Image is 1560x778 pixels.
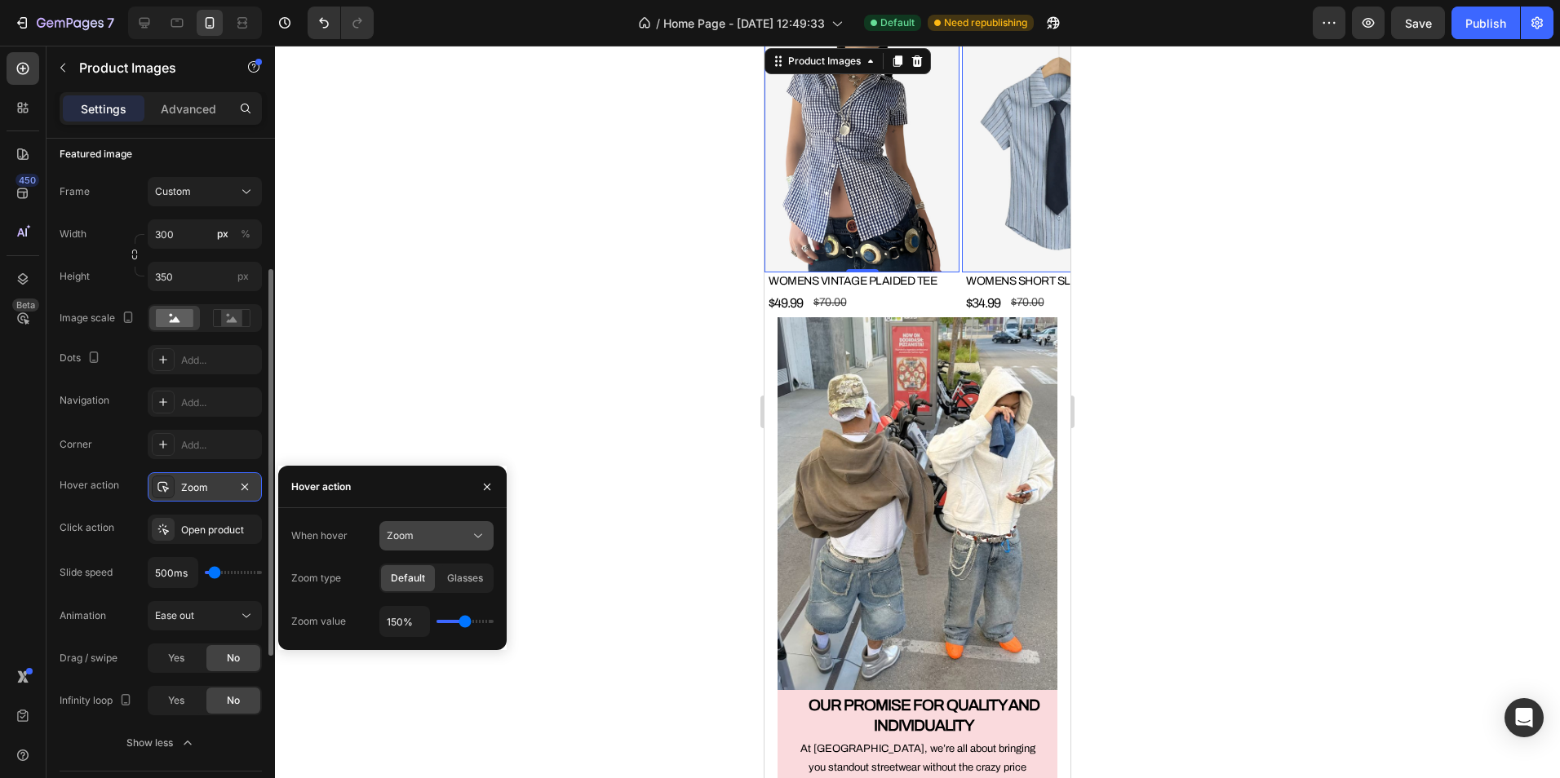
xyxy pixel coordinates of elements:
div: Featured image [60,147,132,161]
div: % [241,227,250,241]
h2: WOMENS SHORT SLEEVE WITH TIE [200,227,392,245]
button: 7 [7,7,122,39]
span: Default [880,15,915,30]
p: 7 [107,13,114,33]
span: Home Page - [DATE] 12:49:33 [663,15,825,32]
span: No [227,693,240,708]
div: Hover action [291,480,351,494]
div: Open product [181,523,258,537]
div: Open Intercom Messenger [1505,698,1544,737]
div: Publish [1465,15,1506,32]
div: Click action [60,520,114,535]
div: 450 [16,174,39,187]
span: / [656,15,660,32]
label: Height [60,269,90,284]
div: $34.99 [200,245,237,272]
div: Slide speed [60,565,113,580]
span: No [227,651,240,665]
div: Hover action [60,478,119,493]
span: Default [391,571,425,586]
div: Navigation [60,393,109,408]
div: When hover [291,528,348,543]
div: Animation [60,608,106,623]
div: Drag / swipe [60,651,117,665]
label: Width [60,227,86,241]
div: Corner [60,437,92,452]
div: Image scale [60,307,138,329]
span: Zoom [387,529,414,542]
button: Show less [60,728,262,758]
span: Ease out [155,609,194,621]
div: Zoom [181,480,228,495]
h2: OUR PROMISE FOR QUALITY AND INDIVIDUALITY [33,648,286,692]
div: Zoom type [291,571,341,586]
div: Infinity loop [60,690,135,712]
span: Yes [168,693,184,708]
label: Frame [60,184,90,199]
input: px [148,262,262,291]
div: Undo/Redo [308,7,374,39]
button: % [213,224,233,244]
div: Add... [181,353,258,368]
input: Auto [148,558,197,587]
div: Zoom value [291,614,346,629]
span: Custom [155,184,191,199]
input: Auto [380,607,429,636]
span: Yes [168,651,184,665]
button: Custom [148,177,262,206]
div: Add... [181,396,258,410]
div: $70.00 [245,245,281,268]
span: Save [1405,16,1432,30]
p: Product Images [79,58,218,77]
button: px [236,224,255,244]
button: Zoom [379,521,494,550]
div: px [217,227,228,241]
button: Ease out [148,601,262,630]
span: Glasses [447,571,483,586]
p: Advanced [161,100,216,117]
span: px [237,270,249,282]
div: Add... [181,438,258,453]
span: Need republishing [944,15,1027,30]
button: Save [1391,7,1445,39]
iframe: Design area [764,46,1070,778]
button: Publish [1451,7,1520,39]
div: Show less [126,735,196,751]
img: gempages_586227607943512861-67d18692-e1d2-4865-8f9c-524df0ed1da2.jpg [13,272,293,644]
p: Settings [81,100,126,117]
input: px% [148,219,262,249]
div: Dots [60,347,104,369]
div: Beta [12,298,39,312]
